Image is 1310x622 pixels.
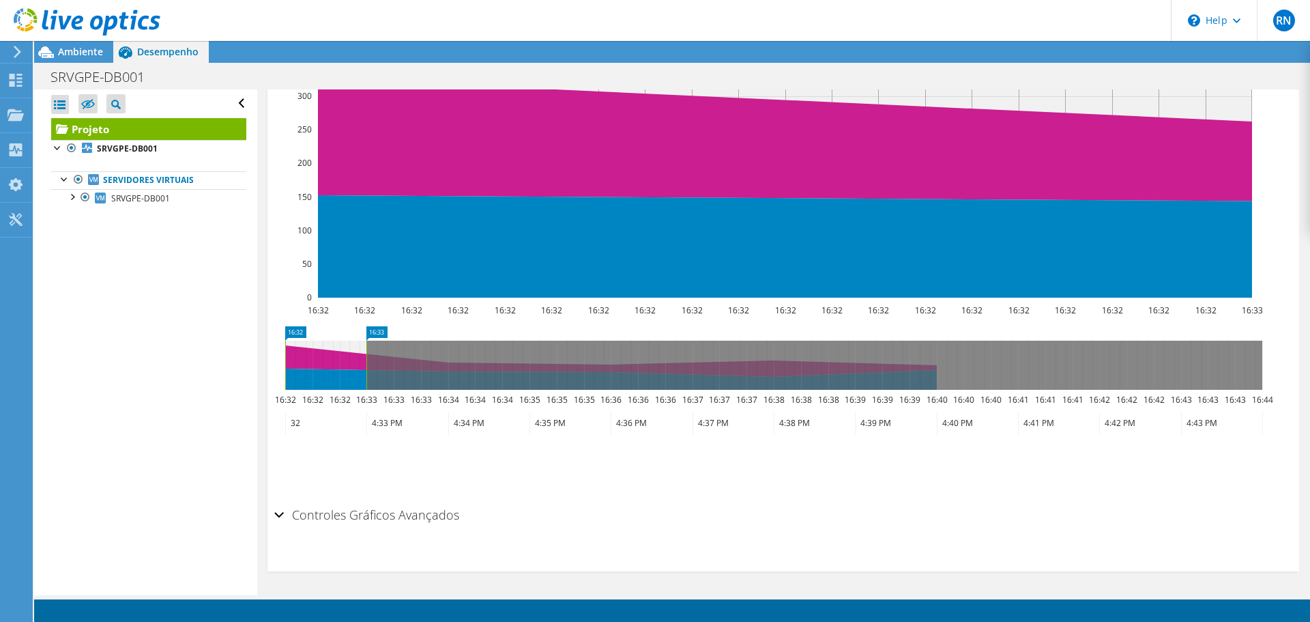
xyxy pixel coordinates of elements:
text: 16:32 [588,305,609,316]
text: 0 [307,292,312,303]
text: 16:35 [519,394,540,406]
h2: Controles Gráficos Avançados [274,501,459,528]
text: 16:39 [845,394,866,406]
text: 16:38 [791,394,812,406]
text: 16:32 [401,305,422,316]
text: 16:37 [682,394,703,406]
text: 16:41 [1008,394,1029,406]
text: 16:35 [574,394,595,406]
span: SRVGPE-DB001 [111,193,170,204]
text: 16:32 [915,305,936,316]
text: 16:35 [547,394,568,406]
a: Servidores virtuais [51,171,246,189]
h1: SRVGPE-DB001 [44,70,166,85]
text: 16:40 [953,394,974,406]
text: 16:32 [775,305,796,316]
text: 16:41 [1062,394,1083,406]
text: 16:32 [541,305,562,316]
text: 16:39 [872,394,893,406]
text: 16:40 [927,394,948,406]
text: 16:33 [411,394,432,406]
text: 16:32 [448,305,469,316]
text: 16:36 [628,394,649,406]
a: SRVGPE-DB001 [51,189,246,207]
text: 16:37 [709,394,730,406]
text: 16:32 [330,394,351,406]
text: 16:38 [763,394,785,406]
text: 16:38 [818,394,839,406]
text: 100 [297,225,312,236]
text: 16:43 [1171,394,1192,406]
text: 16:32 [1195,305,1217,316]
text: 16:33 [1242,305,1263,316]
text: 16:33 [383,394,405,406]
text: 16:42 [1144,394,1165,406]
text: 16:32 [728,305,749,316]
text: 16:36 [655,394,676,406]
text: 16:32 [635,305,656,316]
text: 16:42 [1116,394,1137,406]
text: 16:32 [821,305,843,316]
text: 16:32 [682,305,703,316]
text: 16:32 [1148,305,1169,316]
text: 50 [302,258,312,270]
text: 16:32 [1008,305,1030,316]
text: 16:32 [868,305,889,316]
span: Desempenho [137,45,199,58]
text: 16:33 [356,394,377,406]
text: 250 [297,124,312,135]
text: 16:32 [308,305,329,316]
text: 300 [297,90,312,102]
b: SRVGPE-DB001 [97,143,158,154]
svg: \n [1188,14,1200,27]
text: 16:34 [438,394,459,406]
text: 16:39 [899,394,920,406]
text: 16:32 [961,305,982,316]
span: RN [1273,10,1295,31]
text: 16:32 [495,305,516,316]
text: 16:44 [1252,394,1273,406]
text: 200 [297,157,312,169]
a: Projeto [51,118,246,140]
text: 16:32 [354,305,375,316]
text: 16:34 [492,394,513,406]
text: 16:43 [1225,394,1246,406]
span: Ambiente [58,45,103,58]
text: 16:32 [275,394,296,406]
a: SRVGPE-DB001 [51,140,246,158]
text: 16:40 [980,394,1002,406]
text: 16:32 [302,394,323,406]
text: 16:43 [1197,394,1219,406]
text: 150 [297,191,312,203]
text: 16:42 [1089,394,1110,406]
text: 16:36 [600,394,622,406]
text: 16:34 [465,394,486,406]
text: 16:37 [736,394,757,406]
text: 16:32 [1102,305,1123,316]
text: 16:41 [1035,394,1056,406]
text: 16:32 [1055,305,1076,316]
